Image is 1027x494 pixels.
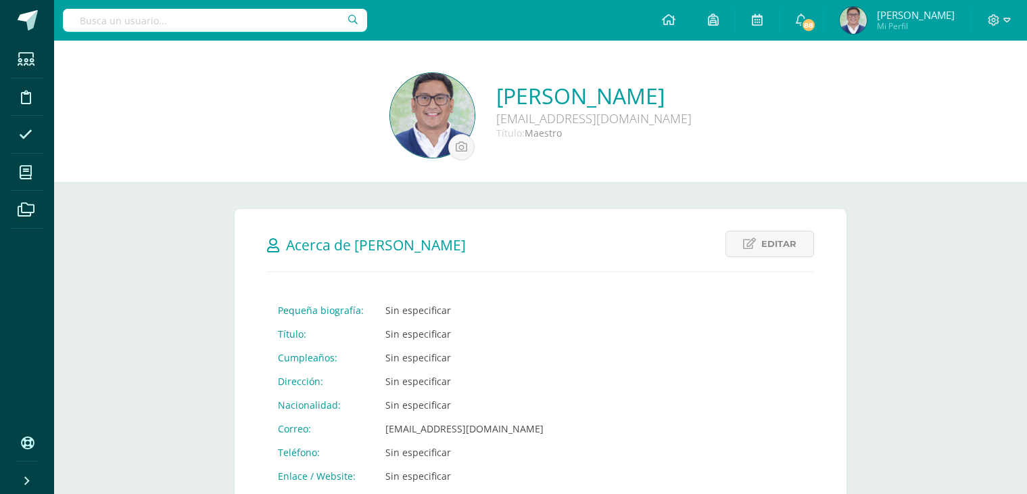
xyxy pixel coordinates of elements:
td: Sin especificar [375,322,554,346]
a: Editar [725,231,814,257]
td: Nacionalidad: [267,393,375,417]
img: 05db8ba39d5f398c8183a1b853f9e734.png [390,73,475,158]
td: Sin especificar [375,393,554,417]
span: Maestro [525,127,562,139]
td: Pequeña biografía: [267,298,375,322]
span: Título: [496,127,525,139]
div: [EMAIL_ADDRESS][DOMAIN_NAME] [496,110,692,127]
td: [EMAIL_ADDRESS][DOMAIN_NAME] [375,417,554,441]
td: Dirección: [267,369,375,393]
span: Acerca de [PERSON_NAME] [286,235,466,254]
input: Busca un usuario... [63,9,367,32]
span: 88 [801,18,816,32]
td: Sin especificar [375,346,554,369]
td: Cumpleaños: [267,346,375,369]
td: Sin especificar [375,441,554,464]
img: 2ab4296ce25518738161d0eb613a9661.png [840,7,867,34]
td: Sin especificar [375,369,554,393]
a: [PERSON_NAME] [496,81,692,110]
td: Correo: [267,417,375,441]
td: Sin especificar [375,464,554,488]
span: Editar [761,231,796,256]
td: Sin especificar [375,298,554,322]
span: [PERSON_NAME] [877,8,955,22]
td: Título: [267,322,375,346]
td: Teléfono: [267,441,375,464]
td: Enlace / Website: [267,464,375,488]
span: Mi Perfil [877,20,955,32]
